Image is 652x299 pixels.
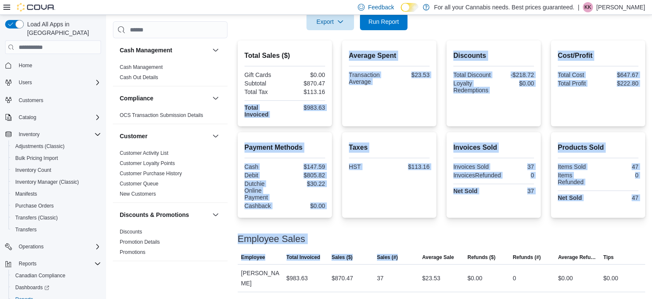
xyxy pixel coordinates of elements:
h3: Employee Sales [238,234,305,244]
button: Purchase Orders [8,200,104,212]
div: Subtotal [244,80,283,87]
a: Customers [15,95,47,105]
div: $805.82 [287,172,325,179]
h2: Taxes [349,142,430,153]
a: Promotion Details [120,239,160,245]
span: Inventory [15,129,101,140]
div: Compliance [113,110,228,124]
strong: Net Sold [558,194,582,201]
button: Inventory [15,129,43,140]
div: $23.53 [391,71,430,78]
button: Run Report [360,13,407,30]
h3: Cash Management [120,46,172,54]
div: $23.53 [422,273,441,283]
span: Reports [15,259,101,269]
h2: Payment Methods [244,142,325,153]
a: OCS Transaction Submission Details [120,112,203,118]
span: Customer Queue [120,180,158,187]
button: Inventory Manager (Classic) [8,176,104,188]
button: Discounts & Promotions [211,210,221,220]
span: Export [312,13,349,30]
button: Catalog [15,112,39,122]
a: Adjustments (Classic) [12,141,68,151]
button: Catalog [2,111,104,123]
span: KK [585,2,591,12]
span: Total Invoiced [287,254,320,261]
div: $0.00 [603,273,618,283]
h3: Compliance [120,94,153,103]
div: 0 [513,273,516,283]
button: Adjustments (Classic) [8,140,104,152]
button: Customer [211,131,221,141]
button: Compliance [211,93,221,103]
button: Transfers [8,224,104,236]
button: Discounts & Promotions [120,211,209,219]
div: $147.59 [287,163,325,170]
div: InvoicesRefunded [453,172,501,179]
span: Customer Loyalty Points [120,160,175,167]
a: Promotions [120,249,146,255]
a: Canadian Compliance [12,271,69,281]
span: Adjustments (Classic) [12,141,101,151]
a: Transfers (Classic) [12,213,61,223]
div: Debit [244,172,283,179]
div: 0 [504,172,534,179]
div: [PERSON_NAME] [238,265,283,292]
span: Transfers (Classic) [15,214,58,221]
span: New Customers [120,191,156,197]
div: 47 [600,194,638,201]
div: Kate Kerschner [583,2,593,12]
p: [PERSON_NAME] [596,2,645,12]
h3: Customer [120,132,147,140]
span: Dashboards [12,282,101,293]
span: Operations [15,242,101,252]
button: Canadian Compliance [8,270,104,282]
span: Cash Out Details [120,74,158,81]
span: Dashboards [15,284,49,291]
h2: Invoices Sold [453,142,534,153]
button: Home [2,59,104,71]
span: Refunds ($) [467,254,495,261]
button: Customer [120,132,209,140]
div: Loyalty Redemptions [453,80,492,94]
strong: Total Invoiced [244,104,269,118]
span: Canadian Compliance [12,271,101,281]
span: Inventory Manager (Classic) [15,179,79,185]
div: HST [349,163,388,170]
button: Reports [15,259,40,269]
div: Cash Management [113,62,228,86]
div: Total Cost [558,71,596,78]
span: Inventory Count [15,167,51,174]
span: Adjustments (Classic) [15,143,65,150]
a: Inventory Manager (Classic) [12,177,82,187]
a: Customer Activity List [120,150,169,156]
span: Transfers [12,225,101,235]
button: Compliance [120,94,209,103]
span: Bulk Pricing Import [15,155,58,162]
div: Items Refunded [558,172,596,185]
span: Customer Purchase History [120,170,182,177]
strong: Net Sold [453,188,478,194]
span: Customers [15,94,101,105]
span: Users [19,79,32,86]
a: Inventory Count [12,165,55,175]
h2: Cost/Profit [558,51,638,61]
span: Transfers (Classic) [12,213,101,223]
span: Customer Activity List [120,150,169,157]
span: Operations [19,243,44,250]
span: Sales (#) [377,254,398,261]
div: $870.47 [332,273,353,283]
div: Invoices Sold [453,163,492,170]
button: Cash Management [211,45,221,55]
span: Employee [241,254,265,261]
span: Inventory Manager (Classic) [12,177,101,187]
button: Inventory [2,128,104,140]
a: New Customers [120,191,156,197]
button: Operations [2,241,104,253]
h2: Discounts [453,51,534,61]
p: | [578,2,579,12]
span: Bulk Pricing Import [12,153,101,163]
button: Reports [2,258,104,270]
button: Cash Management [120,46,209,54]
